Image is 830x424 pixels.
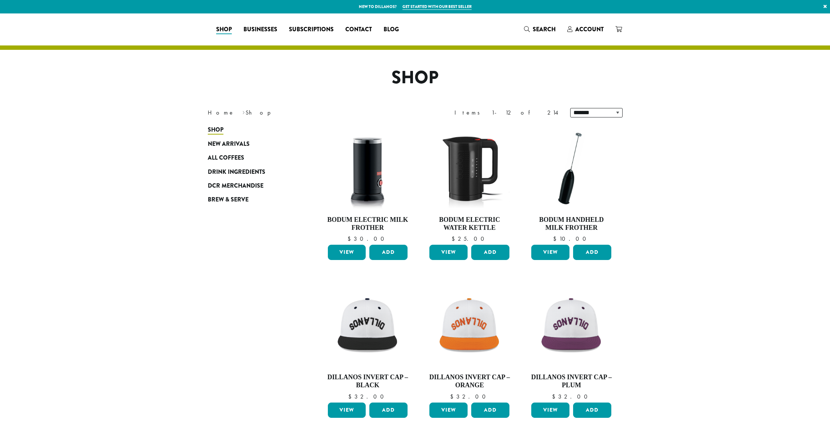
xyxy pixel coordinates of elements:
a: All Coffees [208,151,295,165]
a: Bodum Handheld Milk Frother $10.00 [529,127,613,242]
span: $ [452,235,458,243]
button: Add [573,403,611,418]
span: $ [552,393,558,400]
img: DP3955.01.png [428,127,511,210]
img: DP3954.01-002.png [326,127,409,210]
bdi: 25.00 [452,235,488,243]
span: $ [450,393,456,400]
a: View [429,245,468,260]
button: Add [369,403,408,418]
img: Backwards-Black-scaled.png [326,284,409,368]
span: Contact [345,25,372,34]
bdi: 32.00 [348,393,387,400]
h4: Dillanos Invert Cap – Black [326,373,410,389]
span: Shop [216,25,232,34]
a: Dillanos Invert Cap – Black $32.00 [326,284,410,399]
a: Home [208,109,235,116]
button: Add [471,245,509,260]
a: Bodum Electric Milk Frother $30.00 [326,127,410,242]
img: Backwards-Orang-scaled.png [428,284,511,368]
h1: Shop [202,67,628,88]
a: Dillanos Invert Cap – Plum $32.00 [529,284,613,399]
a: Brew & Serve [208,193,295,207]
span: Blog [384,25,399,34]
span: New Arrivals [208,140,250,149]
span: Brew & Serve [208,195,249,204]
a: Bodum Electric Water Kettle $25.00 [428,127,511,242]
a: DCR Merchandise [208,179,295,193]
h4: Dillanos Invert Cap – Orange [428,373,511,389]
h4: Bodum Electric Water Kettle [428,216,511,232]
span: Subscriptions [289,25,334,34]
img: Backwards-Plumb-scaled.png [529,284,613,368]
a: View [328,403,366,418]
bdi: 30.00 [348,235,388,243]
span: $ [553,235,559,243]
img: DP3927.01-002.png [529,127,613,210]
button: Add [369,245,408,260]
bdi: 32.00 [450,393,489,400]
a: View [531,403,569,418]
a: View [328,245,366,260]
span: Search [533,25,556,33]
h4: Bodum Handheld Milk Frother [529,216,613,232]
a: Shop [210,24,238,35]
h4: Bodum Electric Milk Frother [326,216,410,232]
a: Drink Ingredients [208,165,295,179]
a: View [531,245,569,260]
span: Account [575,25,604,33]
span: $ [348,393,354,400]
div: Items 1-12 of 214 [454,108,559,117]
span: $ [348,235,354,243]
a: View [429,403,468,418]
span: All Coffees [208,153,244,163]
bdi: 10.00 [553,235,589,243]
button: Add [471,403,509,418]
a: Dillanos Invert Cap – Orange $32.00 [428,284,511,399]
a: New Arrivals [208,137,295,151]
span: Drink Ingredients [208,168,265,177]
a: Get started with our best seller [402,4,472,10]
button: Add [573,245,611,260]
a: Search [518,23,561,35]
span: Businesses [243,25,277,34]
span: › [242,106,245,117]
a: Shop [208,123,295,137]
bdi: 32.00 [552,393,591,400]
span: DCR Merchandise [208,181,263,191]
h4: Dillanos Invert Cap – Plum [529,373,613,389]
span: Shop [208,125,223,135]
nav: Breadcrumb [208,108,404,117]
